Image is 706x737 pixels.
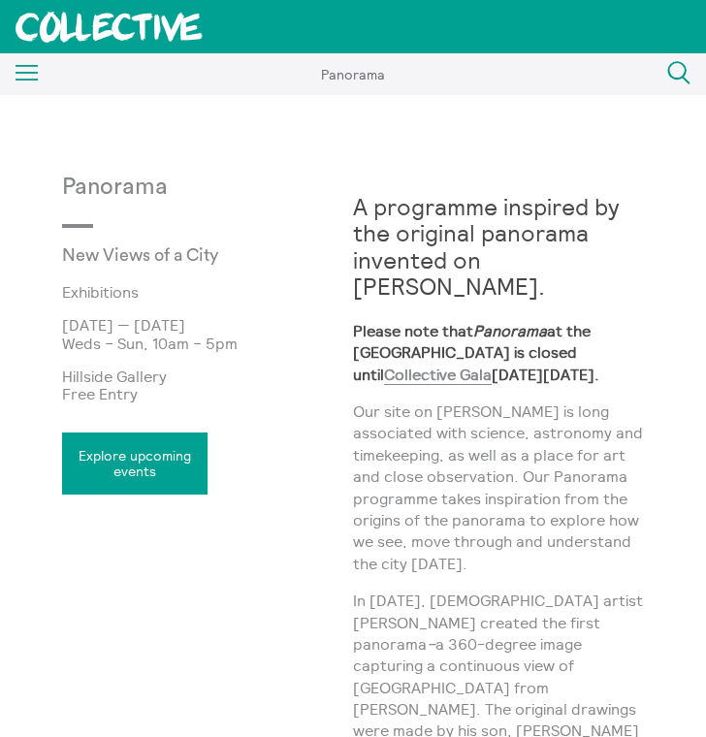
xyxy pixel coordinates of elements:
span: Panorama [321,66,385,83]
a: Exhibitions [62,283,322,301]
p: Hillside Gallery [62,368,353,385]
em: – [427,634,435,654]
p: Our site on [PERSON_NAME] is long associated with science, astronomy and timekeeping, as well as ... [353,401,644,574]
p: Weds – Sun, 10am – 5pm [62,335,353,352]
a: Explore upcoming events [62,433,208,495]
em: Panorama [473,321,547,340]
a: Collective Gala [384,365,492,385]
p: [DATE] — [DATE] [62,316,353,334]
p: Panorama [62,175,353,202]
p: Free Entry [62,385,353,402]
p: New Views of a City [62,245,256,266]
strong: Please note that at the [GEOGRAPHIC_DATA] is closed until [DATE][DATE]. [353,321,599,385]
strong: A programme inspired by the original panorama invented on [PERSON_NAME]. [353,192,620,302]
